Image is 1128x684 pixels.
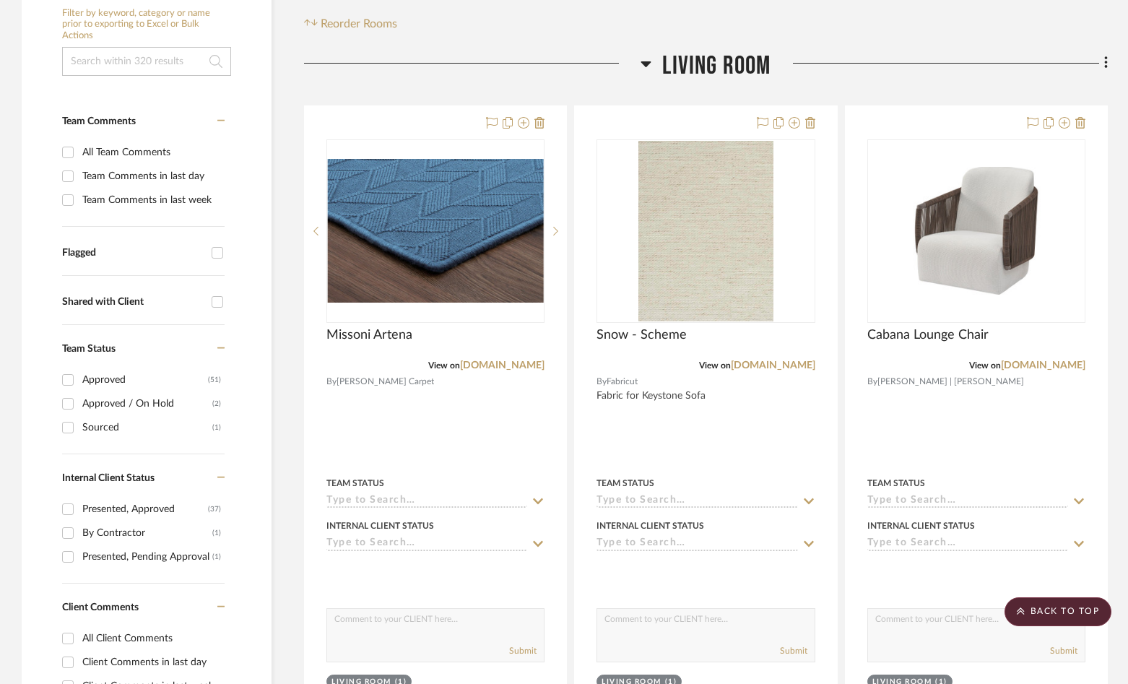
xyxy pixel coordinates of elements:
button: Reorder Rooms [304,15,397,33]
div: Presented, Pending Approval [82,545,212,568]
div: Flagged [62,247,204,259]
span: Fabricut [607,375,638,389]
div: Team Comments in last day [82,165,221,188]
div: All Team Comments [82,141,221,164]
input: Type to Search… [596,537,797,551]
div: Client Comments in last day [82,651,221,674]
span: [PERSON_NAME] | [PERSON_NAME] [877,375,1024,389]
span: [PERSON_NAME] Carpet [337,375,434,389]
div: Approved [82,368,208,391]
a: [DOMAIN_NAME] [1001,360,1085,371]
div: Internal Client Status [326,519,434,532]
input: Type to Search… [326,537,527,551]
img: Snow - Scheme [638,141,773,321]
span: Internal Client Status [62,473,155,483]
div: Internal Client Status [867,519,975,532]
div: (1) [212,545,221,568]
span: By [326,375,337,389]
input: Type to Search… [326,495,527,508]
button: Submit [780,644,807,657]
div: Internal Client Status [596,519,704,532]
img: Missoni Artena [328,159,543,303]
div: (37) [208,498,221,521]
span: Cabana Lounge Chair [867,327,989,343]
div: Approved / On Hold [82,392,212,415]
span: Team Status [62,344,116,354]
div: (1) [212,521,221,545]
span: View on [969,361,1001,370]
div: By Contractor [82,521,212,545]
a: [DOMAIN_NAME] [460,360,545,371]
span: View on [428,361,460,370]
div: 0 [327,140,544,322]
div: All Client Comments [82,627,221,650]
div: Team Status [596,477,654,490]
span: By [596,375,607,389]
button: Submit [509,644,537,657]
input: Type to Search… [596,495,797,508]
span: View on [699,361,731,370]
input: Search within 320 results [62,47,231,76]
span: Living Room [662,51,771,82]
div: 0 [597,140,814,322]
span: Reorder Rooms [321,15,397,33]
img: Cabana Lounge Chair [869,167,1084,295]
a: [DOMAIN_NAME] [731,360,815,371]
span: Missoni Artena [326,327,412,343]
div: Team Comments in last week [82,189,221,212]
div: Team Status [326,477,384,490]
div: Team Status [867,477,925,490]
div: Presented, Approved [82,498,208,521]
div: Shared with Client [62,296,204,308]
div: (2) [212,392,221,415]
input: Type to Search… [867,495,1068,508]
span: By [867,375,877,389]
div: Sourced [82,416,212,439]
input: Type to Search… [867,537,1068,551]
div: (1) [212,416,221,439]
button: Submit [1050,644,1077,657]
span: Client Comments [62,602,139,612]
div: (51) [208,368,221,391]
h6: Filter by keyword, category or name prior to exporting to Excel or Bulk Actions [62,8,231,42]
span: Snow - Scheme [596,327,687,343]
scroll-to-top-button: BACK TO TOP [1005,597,1111,626]
span: Team Comments [62,116,136,126]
